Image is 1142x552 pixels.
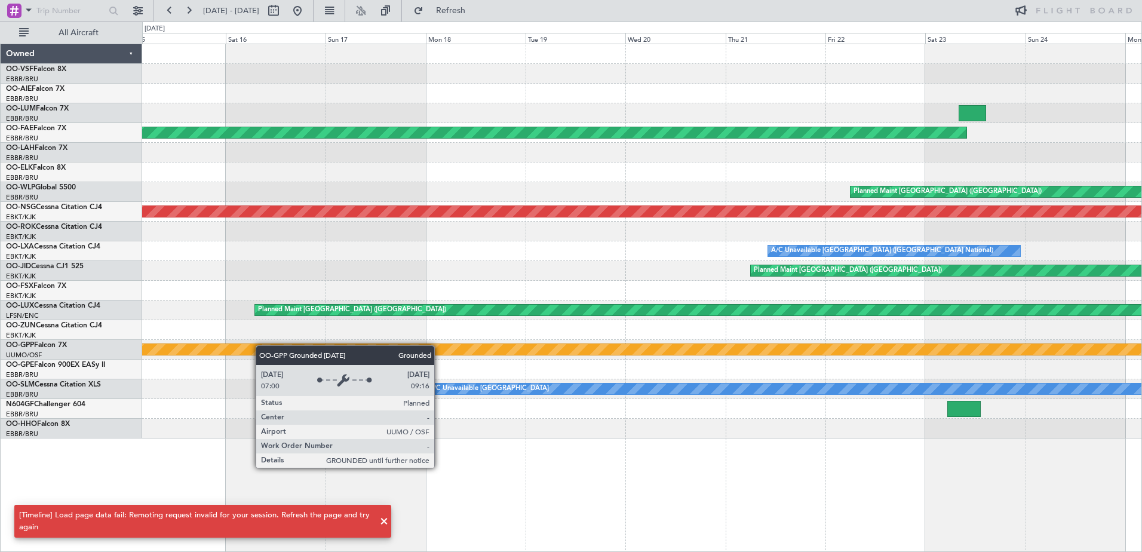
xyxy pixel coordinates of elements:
[6,243,100,250] a: OO-LXACessna Citation CJ4
[6,302,100,309] a: OO-LUXCessna Citation CJ4
[6,381,101,388] a: OO-SLMCessna Citation XLS
[6,85,65,93] a: OO-AIEFalcon 7X
[429,380,549,398] div: A/C Unavailable [GEOGRAPHIC_DATA]
[6,232,36,241] a: EBKT/KJK
[754,262,942,280] div: Planned Maint [GEOGRAPHIC_DATA] ([GEOGRAPHIC_DATA])
[426,7,476,15] span: Refresh
[6,263,84,270] a: OO-JIDCessna CJ1 525
[6,173,38,182] a: EBBR/BRU
[6,361,34,369] span: OO-GPE
[6,401,34,408] span: N604GF
[6,114,38,123] a: EBBR/BRU
[771,242,993,260] div: A/C Unavailable [GEOGRAPHIC_DATA] ([GEOGRAPHIC_DATA] National)
[6,193,38,202] a: EBBR/BRU
[6,292,36,300] a: EBKT/KJK
[6,322,36,329] span: OO-ZUN
[6,331,36,340] a: EBKT/KJK
[6,283,66,290] a: OO-FSXFalcon 7X
[6,243,34,250] span: OO-LXA
[6,430,38,438] a: EBBR/BRU
[526,33,625,44] div: Tue 19
[203,5,259,16] span: [DATE] - [DATE]
[6,223,36,231] span: OO-ROK
[258,301,446,319] div: Planned Maint [GEOGRAPHIC_DATA] ([GEOGRAPHIC_DATA])
[6,85,32,93] span: OO-AIE
[6,421,37,428] span: OO-HHO
[6,145,35,152] span: OO-LAH
[6,94,38,103] a: EBBR/BRU
[6,145,67,152] a: OO-LAHFalcon 7X
[625,33,725,44] div: Wed 20
[6,370,38,379] a: EBBR/BRU
[408,1,480,20] button: Refresh
[6,311,39,320] a: LFSN/ENC
[6,204,36,211] span: OO-NSG
[6,351,42,360] a: UUMO/OSF
[36,2,105,20] input: Trip Number
[6,223,102,231] a: OO-ROKCessna Citation CJ4
[145,24,165,34] div: [DATE]
[925,33,1025,44] div: Sat 23
[6,204,102,211] a: OO-NSGCessna Citation CJ4
[6,252,36,261] a: EBKT/KJK
[6,361,105,369] a: OO-GPEFalcon 900EX EASy II
[6,184,35,191] span: OO-WLP
[825,33,925,44] div: Fri 22
[6,401,85,408] a: N604GFChallenger 604
[6,184,76,191] a: OO-WLPGlobal 5500
[6,342,67,349] a: OO-GPPFalcon 7X
[6,164,33,171] span: OO-ELK
[6,421,70,428] a: OO-HHOFalcon 8X
[6,381,35,388] span: OO-SLM
[126,33,226,44] div: Fri 15
[6,105,36,112] span: OO-LUM
[6,390,38,399] a: EBBR/BRU
[6,302,34,309] span: OO-LUX
[726,33,825,44] div: Thu 21
[6,213,36,222] a: EBKT/KJK
[6,322,102,329] a: OO-ZUNCessna Citation CJ4
[1026,33,1125,44] div: Sun 24
[6,105,69,112] a: OO-LUMFalcon 7X
[6,75,38,84] a: EBBR/BRU
[19,510,373,533] div: [Timeline] Load page data fail: Remoting request invalid for your session. Refresh the page and t...
[6,125,66,132] a: OO-FAEFalcon 7X
[6,272,36,281] a: EBKT/KJK
[854,183,1042,201] div: Planned Maint [GEOGRAPHIC_DATA] ([GEOGRAPHIC_DATA])
[6,263,31,270] span: OO-JID
[426,33,526,44] div: Mon 18
[6,410,38,419] a: EBBR/BRU
[6,66,66,73] a: OO-VSFFalcon 8X
[6,154,38,162] a: EBBR/BRU
[6,342,34,349] span: OO-GPP
[6,164,66,171] a: OO-ELKFalcon 8X
[6,66,33,73] span: OO-VSF
[6,134,38,143] a: EBBR/BRU
[6,125,33,132] span: OO-FAE
[13,23,130,42] button: All Aircraft
[326,33,425,44] div: Sun 17
[6,283,33,290] span: OO-FSX
[226,33,326,44] div: Sat 16
[31,29,126,37] span: All Aircraft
